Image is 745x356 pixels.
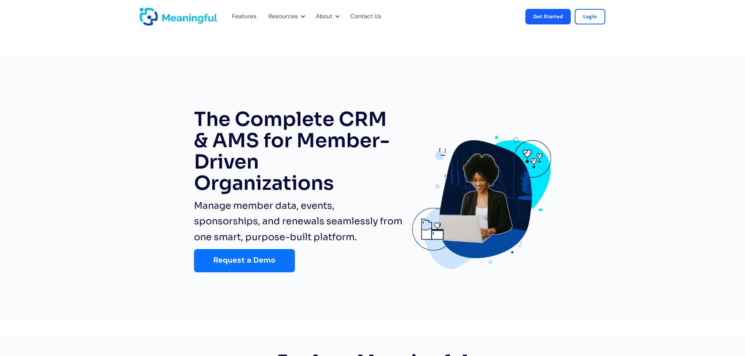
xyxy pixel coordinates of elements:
div: Resources [269,12,298,22]
p: Manage member data, events, sponsorships, and renewals seamlessly from one smart, purpose-built p... [194,198,403,245]
h1: The Complete CRM & AMS for Member-Driven Organizations [194,109,403,194]
a: home [140,8,159,26]
div: About [311,4,342,29]
div: Resources [264,4,307,29]
a: Features [232,12,251,22]
a: Get Started [525,9,571,24]
img: An employee volunteer giving skills to the causes she cares about. [412,135,551,269]
a: Request a Demo [194,249,295,272]
div: Features [232,12,256,22]
div: About [316,12,333,22]
div: Contact Us [346,4,391,29]
a: Contact Us [350,12,381,22]
div: Features [227,4,260,29]
a: Login [575,9,605,24]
